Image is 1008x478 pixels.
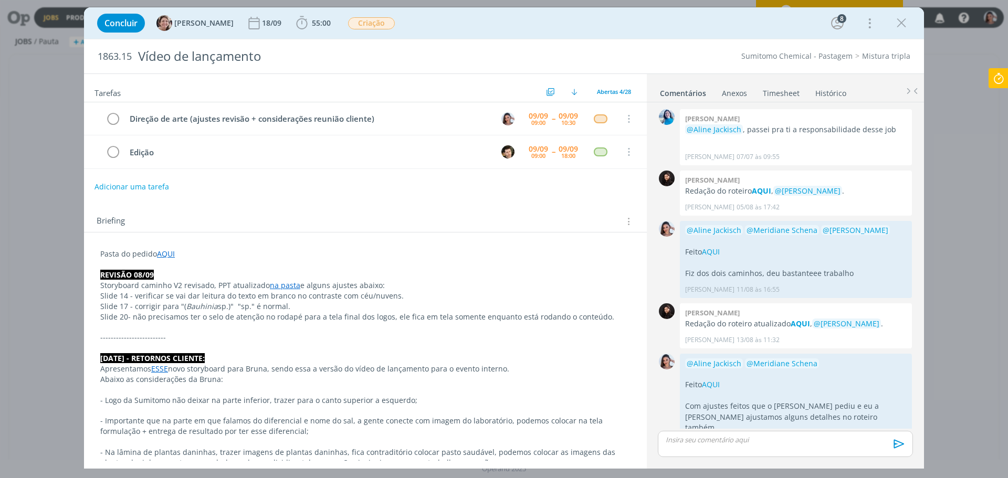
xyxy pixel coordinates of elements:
p: Slide 17 - corrigir para "( sp.)" "sp." é normal. [100,301,631,312]
p: Pasta do pedido [100,249,631,259]
p: Abaixo as considerações da Bruna: [100,374,631,385]
p: Storyboard caminho V2 revisado, PPT atualizado e alguns ajustes abaixo: [100,280,631,291]
button: Adicionar uma tarefa [94,177,170,196]
div: Edição [125,146,491,159]
img: arrow-down.svg [571,89,577,95]
a: na pasta [270,280,300,290]
img: A [156,15,172,31]
p: - Na lâmina de plantas daninhas, trazer imagens de plantas daninhas, fica contraditório colocar p... [100,447,631,468]
span: @[PERSON_NAME] [814,318,879,328]
p: - Logo da Sumitomo não deixar na parte inferior, trazer para o canto superior a esquerdo; [100,395,631,406]
span: 05/08 às 17:42 [737,203,780,212]
button: 55:00 [293,15,333,31]
span: Concluir [104,19,138,27]
p: [PERSON_NAME] [685,152,734,162]
strong: REVISÃO 08/09 [100,270,154,280]
b: [PERSON_NAME] [685,175,740,185]
p: Fiz dos dois caminhos, deu bastanteee trabalho [685,268,907,279]
p: Feito [685,379,907,390]
button: N [500,111,516,126]
span: @Aline Jackisch [687,124,741,134]
a: AQUI [752,186,771,196]
a: Comentários [659,83,707,99]
a: Mistura tripla [862,51,910,61]
span: 07/07 às 09:55 [737,152,780,162]
button: Concluir [97,14,145,33]
span: 1863.15 [98,51,132,62]
p: Slide 20- não precisamos ter o selo de atenção no rodapé para a tela final dos logos, ele fica em... [100,312,631,322]
span: -- [552,148,555,155]
span: @Meridiane Schena [747,225,817,235]
p: Apresentamos novo storyboard para Bruna, sendo essa a versão do vídeo de lançamento para o evento... [100,364,631,374]
img: N [659,354,675,369]
div: 10:30 [561,120,575,125]
em: Bauhinia [186,301,218,311]
img: V [501,145,514,158]
span: Criação [348,17,395,29]
div: 09:00 [531,153,545,158]
button: V [500,144,516,160]
p: Redação do roteiro , . [685,186,907,196]
p: Redação do roteiro atualizado , . [685,318,907,329]
img: E [659,109,675,125]
div: Direção de arte (ajustes revisão + considerações reunião cliente) [125,112,491,125]
span: Tarefas [94,86,121,98]
button: A[PERSON_NAME] [156,15,234,31]
a: AQUI [702,247,720,257]
div: 18:00 [561,153,575,158]
span: @Aline Jackisch [687,358,741,368]
b: [PERSON_NAME] [685,308,740,317]
b: [PERSON_NAME] [685,114,740,123]
p: [PERSON_NAME] [685,285,734,294]
span: Abertas 4/28 [597,88,631,95]
button: 8 [829,15,846,31]
a: AQUI [791,318,810,328]
span: [PERSON_NAME] [174,19,234,27]
img: N [659,221,675,237]
img: L [659,303,675,319]
div: 09:00 [531,120,545,125]
img: N [501,112,514,125]
div: 09/09 [529,145,548,153]
a: AQUI [157,249,175,259]
span: @Aline Jackisch [687,225,741,235]
span: 13/08 às 11:32 [737,335,780,345]
span: @[PERSON_NAME] [775,186,841,196]
span: -- [552,115,555,122]
span: 11/08 às 16:55 [737,285,780,294]
p: Slide 14 - verificar se vai dar leitura do texto em branco no contraste com céu/nuvens. [100,291,631,301]
strong: [DATE] - RETORNOS CLIENTE: [100,353,205,363]
div: dialog [84,7,924,469]
a: Sumitomo Chemical - Pastagem [741,51,853,61]
a: ESSE [151,364,168,374]
div: 8 [837,14,846,23]
div: 09/09 [529,112,548,120]
span: 55:00 [312,18,331,28]
img: L [659,171,675,186]
div: 09/09 [559,112,578,120]
div: 18/09 [262,19,283,27]
div: 09/09 [559,145,578,153]
div: Anexos [722,88,747,99]
a: Timesheet [762,83,800,99]
span: Briefing [97,215,125,228]
div: Vídeo de lançamento [134,44,568,69]
p: [PERSON_NAME] [685,203,734,212]
a: Histórico [815,83,847,99]
p: - Importante que na parte em que falamos do diferencial e nome do sal, a gente conecte com imagem... [100,416,631,437]
p: [PERSON_NAME] [685,335,734,345]
p: , passei pra ti a responsabilidade desse job [685,124,907,135]
button: Criação [348,17,395,30]
span: @[PERSON_NAME] [823,225,888,235]
p: Feito [685,247,907,257]
span: @Meridiane Schena [747,358,817,368]
a: AQUI [702,379,720,389]
p: Com ajustes feitos que o [PERSON_NAME] pediu e eu a [PERSON_NAME] ajustamos alguns detalhes no ro... [685,401,907,433]
p: ------------------------- [100,332,631,343]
